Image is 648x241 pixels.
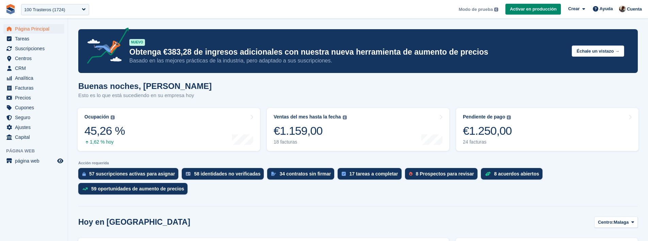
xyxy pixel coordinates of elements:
button: Échale un vistazo → [572,45,624,57]
a: menu [3,34,64,43]
span: Modo de prueba [459,6,493,13]
a: menu [3,113,64,122]
div: 1,62 % hoy [84,139,125,145]
img: active_subscription_to_allocate_icon-d502201f5373d7db506a760aba3b589e785aa758c864c3986d89f69b8ff3... [82,172,86,176]
span: Ayuda [600,5,613,12]
a: menu [3,63,64,73]
div: 18 facturas [274,139,347,145]
span: Precios [15,93,56,103]
img: price-adjustments-announcement-icon-8257ccfd72463d97f412b2fc003d46551f7dbcb40ab6d574587a9cd5c0d94... [81,27,129,66]
img: task-75834270c22a3079a89374b754ae025e5fb1db73e45f91037f5363f120a921f8.svg [342,172,346,176]
a: menu [3,123,64,132]
span: Suscripciones [15,44,56,53]
span: Centro: [598,219,614,226]
img: stora-icon-8386f47178a22dfd0bd8f6a31ec36ba5ce8667c1dd55bd0f319d3a0aa187defe.svg [5,4,16,14]
div: €1.159,00 [274,124,347,138]
img: Patrick Blanc [619,5,626,12]
a: menu [3,44,64,53]
a: menu [3,93,64,103]
span: Cupones [15,103,56,112]
span: Seguro [15,113,56,122]
img: verify_identity-adf6edd0f0f0b5bbfe63781bf79b02c33cf7c696d77639b501bdc392416b5a36.svg [186,172,191,176]
img: icon-info-grey-7440780725fd019a000dd9b08b2336e03edf1995a4989e88bcd33f0948082b44.svg [343,115,347,119]
a: menu [3,73,64,83]
span: Crear [568,5,580,12]
div: NUEVO [129,39,145,46]
span: Centros [15,54,56,63]
div: 100 Trasteros (1724) [24,6,65,13]
a: 34 contratos sin firmar [267,168,338,183]
p: Obtenga €383,28 de ingresos adicionales con nuestra nueva herramienta de aumento de precios [129,47,566,57]
span: Tareas [15,34,56,43]
h1: Buenas noches, [PERSON_NAME] [78,81,212,91]
h2: Hoy en [GEOGRAPHIC_DATA] [78,218,190,227]
a: 17 tareas a completar [338,168,405,183]
a: 57 suscripciones activas para asignar [78,168,182,183]
a: menu [3,24,64,34]
img: icon-info-grey-7440780725fd019a000dd9b08b2336e03edf1995a4989e88bcd33f0948082b44.svg [494,7,498,12]
div: Pendiente de pago [463,114,505,120]
span: Capital [15,132,56,142]
button: Centro: Malaga [594,217,638,228]
div: €1.250,00 [463,124,512,138]
a: 58 identidades no verificadas [182,168,267,183]
div: 34 contratos sin firmar [279,171,331,177]
img: icon-info-grey-7440780725fd019a000dd9b08b2336e03edf1995a4989e88bcd33f0948082b44.svg [507,115,511,119]
span: Facturas [15,83,56,93]
a: 8 acuerdos abiertos [481,168,546,183]
span: Ajustes [15,123,56,132]
a: Ocupación 45,26 % 1,62 % hoy [78,108,260,151]
div: 59 oportunidades de aumento de precios [91,186,184,191]
div: 17 tareas a completar [349,171,398,177]
span: Malaga [614,219,629,226]
img: price_increase_opportunities-93ffe204e8149a01c8c9dc8f82e8f89637d9d84a8eef4429ea346261dce0b2c0.svg [82,187,88,190]
p: Esto es lo que está sucediendo en su empresa hoy [78,92,212,99]
div: 45,26 % [84,124,125,138]
a: Activar en producción [505,4,561,15]
a: menú [3,156,64,166]
a: 8 Prospectos para revisar [405,168,481,183]
a: menu [3,83,64,93]
img: prospect-51fa495bee0391a8d652442698ab0144808aea92771e9ea1ae160a38d050c398.svg [409,172,412,176]
div: 8 Prospectos para revisar [416,171,474,177]
a: menu [3,54,64,63]
span: Cuenta [627,6,642,13]
span: Página web [6,148,68,154]
a: Pendiente de pago €1.250,00 24 facturas [456,108,638,151]
img: icon-info-grey-7440780725fd019a000dd9b08b2336e03edf1995a4989e88bcd33f0948082b44.svg [111,115,115,119]
a: Ventas del mes hasta la fecha €1.159,00 18 facturas [267,108,449,151]
div: 57 suscripciones activas para asignar [89,171,175,177]
div: 58 identidades no verificadas [194,171,260,177]
a: menu [3,132,64,142]
a: 59 oportunidades de aumento de precios [78,183,191,198]
div: 24 facturas [463,139,512,145]
img: contract_signature_icon-13c848040528278c33f63329250d36e43548de30e8caae1d1a13099fd9432cc5.svg [271,172,276,176]
span: CRM [15,63,56,73]
a: menu [3,103,64,112]
p: Basado en las mejores prácticas de la industria, pero adaptado a sus suscripciones. [129,57,566,64]
div: Ocupación [84,114,109,120]
p: Acción requerida [78,161,638,165]
span: página web [15,156,56,166]
div: 8 acuerdos abiertos [494,171,539,177]
span: Analítica [15,73,56,83]
img: deal-1b604bf984904fb50ccaf53a9ad4b4a5d6e5aea283cecdc64d6e3604feb123c2.svg [485,171,491,176]
span: Activar en producción [510,6,556,13]
span: Página Principal [15,24,56,34]
a: Vista previa de la tienda [56,157,64,165]
div: Ventas del mes hasta la fecha [274,114,341,120]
